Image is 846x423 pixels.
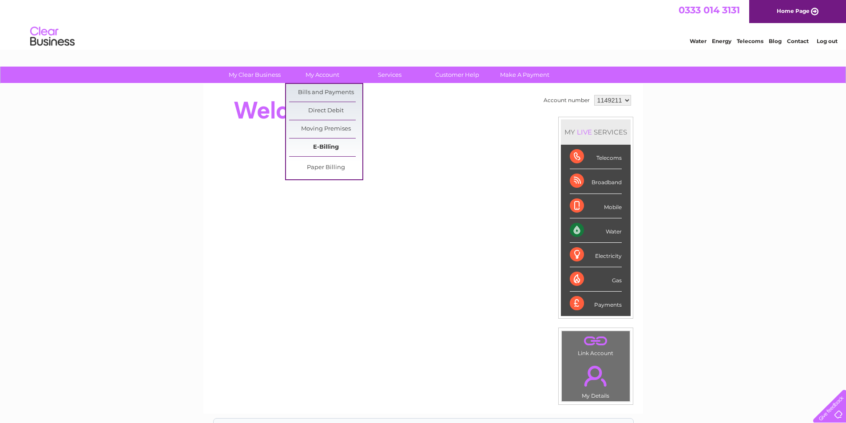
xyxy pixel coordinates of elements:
[30,23,75,50] img: logo.png
[570,292,622,316] div: Payments
[289,120,362,138] a: Moving Premises
[564,333,628,349] a: .
[570,243,622,267] div: Electricity
[541,93,592,108] td: Account number
[570,145,622,169] div: Telecoms
[561,331,630,359] td: Link Account
[564,360,628,391] a: .
[289,84,362,102] a: Bills and Payments
[214,5,633,43] div: Clear Business is a trading name of Verastar Limited (registered in [GEOGRAPHIC_DATA] No. 3667643...
[570,194,622,218] div: Mobile
[421,67,494,83] a: Customer Help
[787,38,809,44] a: Contact
[690,38,707,44] a: Water
[570,267,622,292] div: Gas
[286,67,359,83] a: My Account
[289,138,362,156] a: E-Billing
[561,119,631,145] div: MY SERVICES
[570,218,622,243] div: Water
[817,38,838,44] a: Log out
[769,38,782,44] a: Blog
[575,128,594,136] div: LIVE
[561,358,630,402] td: My Details
[488,67,561,83] a: Make A Payment
[679,4,740,16] a: 0333 014 3131
[218,67,291,83] a: My Clear Business
[289,159,362,177] a: Paper Billing
[353,67,426,83] a: Services
[712,38,731,44] a: Energy
[570,169,622,194] div: Broadband
[289,102,362,120] a: Direct Debit
[737,38,763,44] a: Telecoms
